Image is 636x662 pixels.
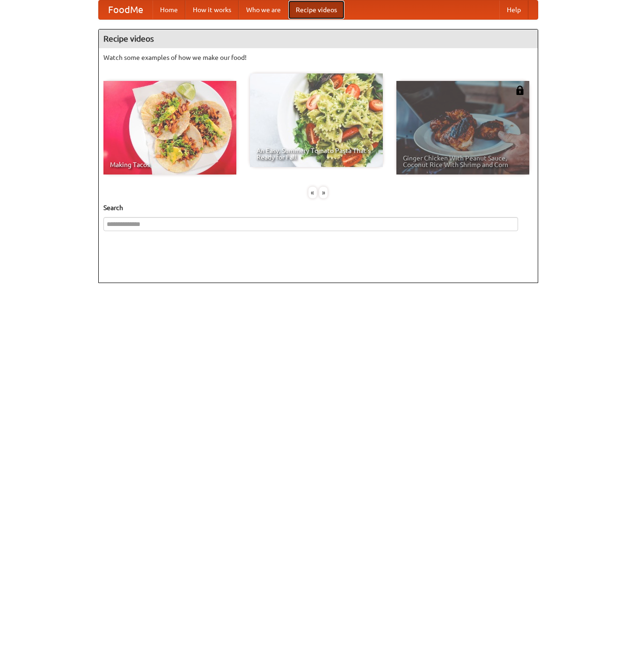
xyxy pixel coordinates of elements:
a: Help [499,0,528,19]
div: « [308,187,317,198]
span: An Easy, Summery Tomato Pasta That's Ready for Fall [256,147,376,160]
a: Home [153,0,185,19]
a: An Easy, Summery Tomato Pasta That's Ready for Fall [250,73,383,167]
a: How it works [185,0,239,19]
h4: Recipe videos [99,29,538,48]
a: Making Tacos [103,81,236,175]
p: Watch some examples of how we make our food! [103,53,533,62]
a: FoodMe [99,0,153,19]
span: Making Tacos [110,161,230,168]
h5: Search [103,203,533,212]
a: Recipe videos [288,0,344,19]
img: 483408.png [515,86,525,95]
div: » [319,187,328,198]
a: Who we are [239,0,288,19]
